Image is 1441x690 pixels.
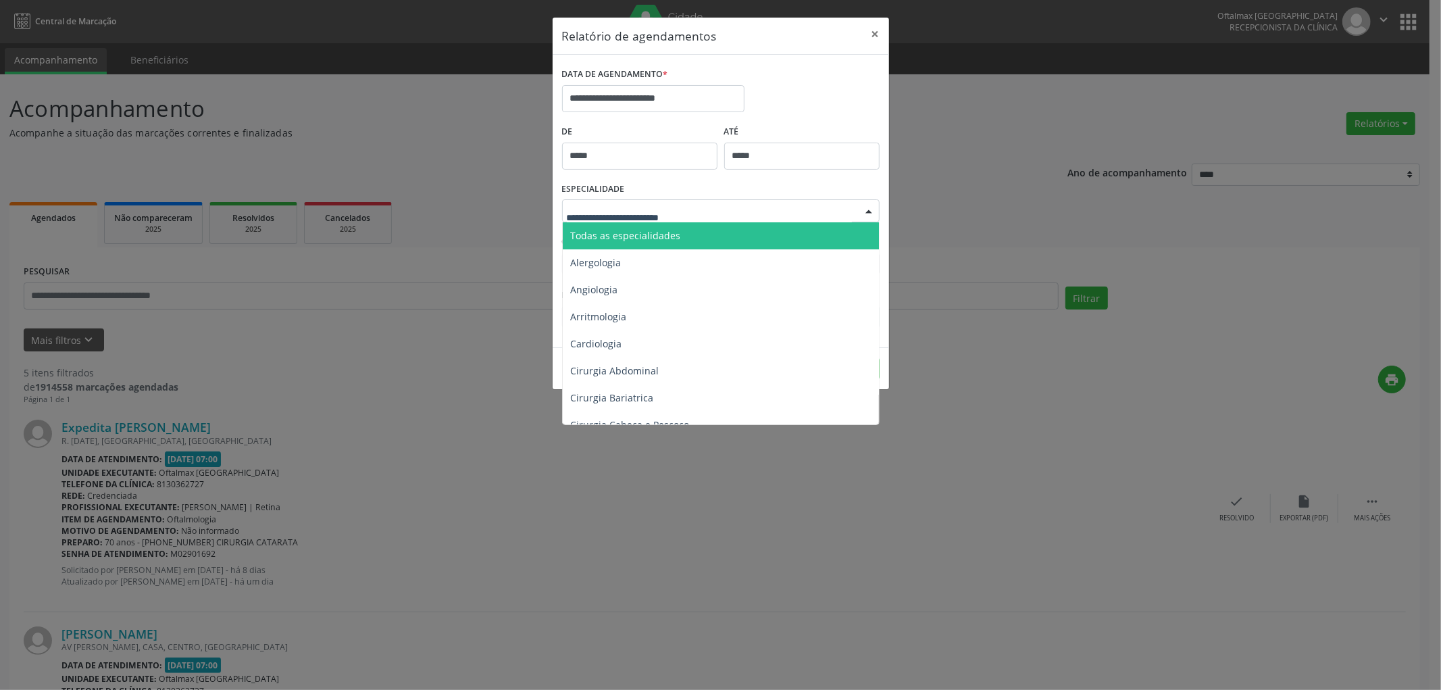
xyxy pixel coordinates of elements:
span: Angiologia [571,283,618,296]
span: Todas as especialidades [571,229,681,242]
label: ESPECIALIDADE [562,179,625,200]
label: DATA DE AGENDAMENTO [562,64,668,85]
span: Arritmologia [571,310,627,323]
span: Cardiologia [571,337,622,350]
button: Close [862,18,889,51]
h5: Relatório de agendamentos [562,27,717,45]
span: Cirurgia Cabeça e Pescoço [571,418,690,431]
span: Cirurgia Bariatrica [571,391,654,404]
label: De [562,122,717,143]
span: Cirurgia Abdominal [571,364,659,377]
span: Alergologia [571,256,622,269]
label: ATÉ [724,122,880,143]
